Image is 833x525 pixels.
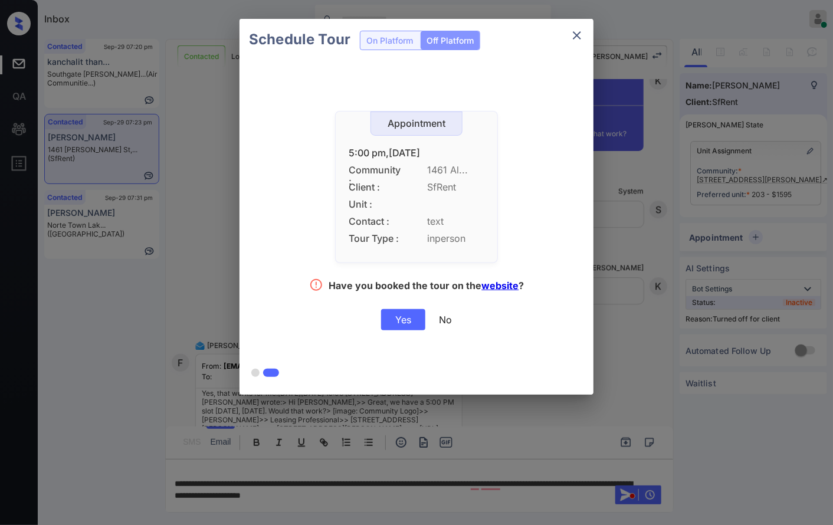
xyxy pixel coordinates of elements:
div: Appointment [371,118,462,129]
button: close [565,24,589,47]
span: Client : [349,182,402,193]
span: SfRent [427,182,484,193]
span: Tour Type : [349,233,402,244]
span: Contact : [349,216,402,227]
span: text [427,216,484,227]
div: Have you booked the tour on the ? [329,280,524,294]
span: Community : [349,165,402,176]
h2: Schedule Tour [240,19,360,60]
span: inperson [427,233,484,244]
span: 1461 Al... [427,165,484,176]
div: 5:00 pm,[DATE] [349,147,484,159]
div: No [439,314,452,326]
span: Unit : [349,199,402,210]
div: Yes [381,309,425,330]
a: website [482,280,519,291]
